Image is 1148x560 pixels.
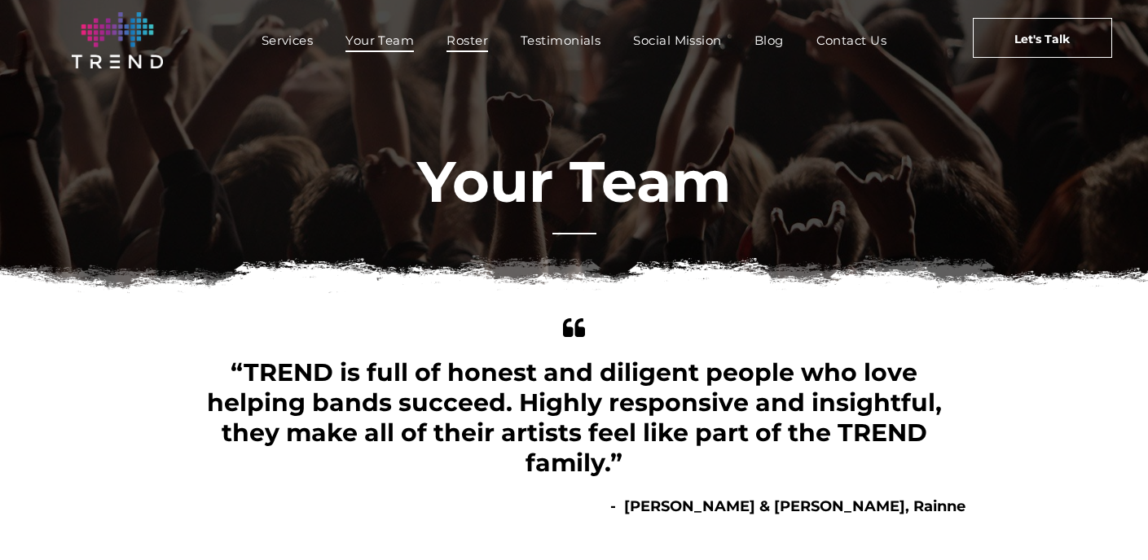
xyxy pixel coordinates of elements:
b: - [PERSON_NAME] & [PERSON_NAME], Rainne [610,497,965,515]
span: “TREND is full of honest and diligent people who love helping bands succeed. Highly responsive an... [207,357,942,478]
a: Blog [738,28,800,52]
a: Your Team [329,28,430,52]
a: Social Mission [617,28,737,52]
iframe: Chat Widget [855,371,1148,560]
span: Roster [446,28,488,52]
a: Contact Us [800,28,904,52]
a: Let's Talk [973,18,1112,58]
a: Services [245,28,330,52]
img: logo [72,12,163,68]
span: Let's Talk [1014,19,1070,59]
font: Your Team [417,147,731,217]
a: Testimonials [504,28,617,52]
a: Roster [430,28,504,52]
